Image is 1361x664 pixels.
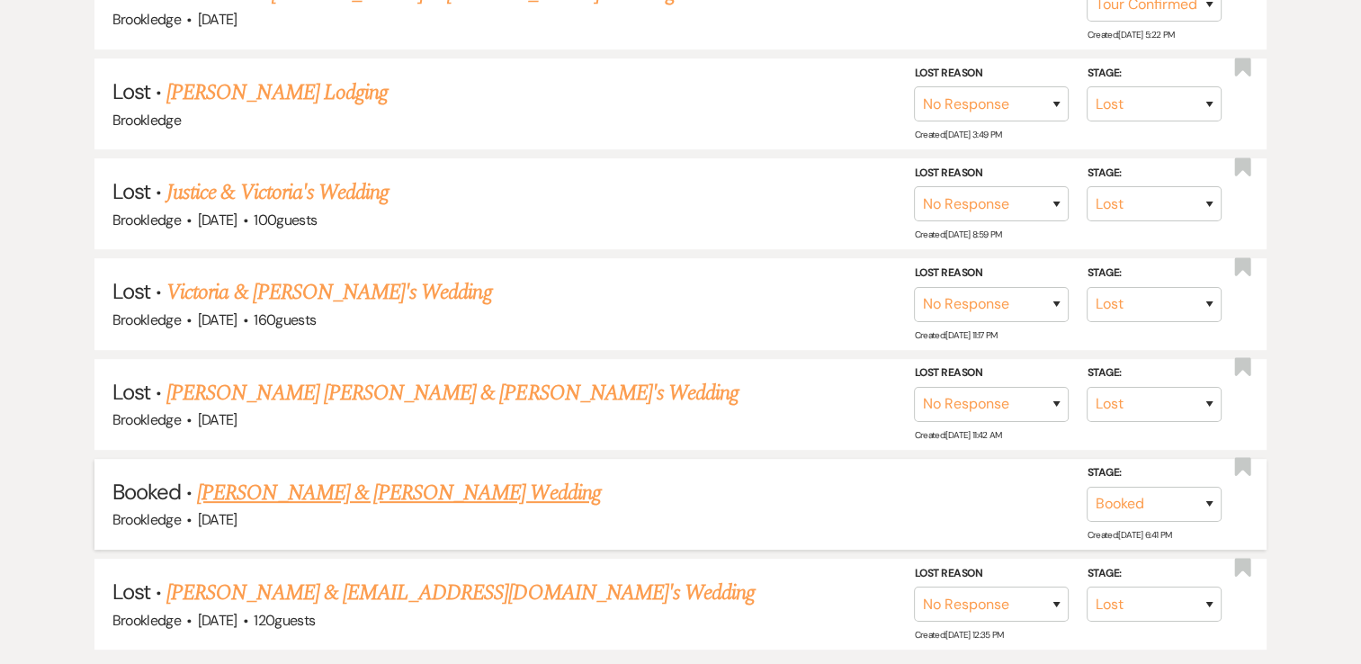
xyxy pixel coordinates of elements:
[166,76,388,109] a: [PERSON_NAME] Lodging
[254,211,317,229] span: 100 guests
[112,478,181,506] span: Booked
[166,276,491,309] a: Victoria & [PERSON_NAME]'s Wedding
[914,429,1001,441] span: Created: [DATE] 11:42 AM
[1087,164,1222,184] label: Stage:
[254,310,316,329] span: 160 guests
[914,563,1069,583] label: Lost Reason
[198,211,237,229] span: [DATE]
[1087,29,1174,40] span: Created: [DATE] 5:22 PM
[197,477,600,509] a: [PERSON_NAME] & [PERSON_NAME] Wedding
[914,328,997,340] span: Created: [DATE] 11:17 PM
[1087,563,1222,583] label: Stage:
[198,510,237,529] span: [DATE]
[112,177,150,205] span: Lost
[914,629,1003,641] span: Created: [DATE] 12:35 PM
[112,111,182,130] span: Brookledge
[1087,264,1222,283] label: Stage:
[1087,463,1222,483] label: Stage:
[112,211,182,229] span: Brookledge
[198,10,237,29] span: [DATE]
[166,377,739,409] a: [PERSON_NAME] [PERSON_NAME] & [PERSON_NAME]'s Wedding
[112,77,150,105] span: Lost
[1087,529,1171,541] span: Created: [DATE] 6:41 PM
[198,410,237,429] span: [DATE]
[198,611,237,630] span: [DATE]
[914,264,1069,283] label: Lost Reason
[1087,64,1222,84] label: Stage:
[112,410,182,429] span: Brookledge
[914,129,1001,140] span: Created: [DATE] 3:49 PM
[112,611,182,630] span: Brookledge
[112,10,182,29] span: Brookledge
[112,277,150,305] span: Lost
[112,510,182,529] span: Brookledge
[914,64,1069,84] label: Lost Reason
[112,310,182,329] span: Brookledge
[914,229,1001,240] span: Created: [DATE] 8:59 PM
[914,363,1069,383] label: Lost Reason
[1087,363,1222,383] label: Stage:
[112,378,150,406] span: Lost
[112,578,150,606] span: Lost
[914,164,1069,184] label: Lost Reason
[254,611,315,630] span: 120 guests
[166,176,389,209] a: Justice & Victoria's Wedding
[198,310,237,329] span: [DATE]
[166,577,755,609] a: [PERSON_NAME] & [EMAIL_ADDRESS][DOMAIN_NAME]'s Wedding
